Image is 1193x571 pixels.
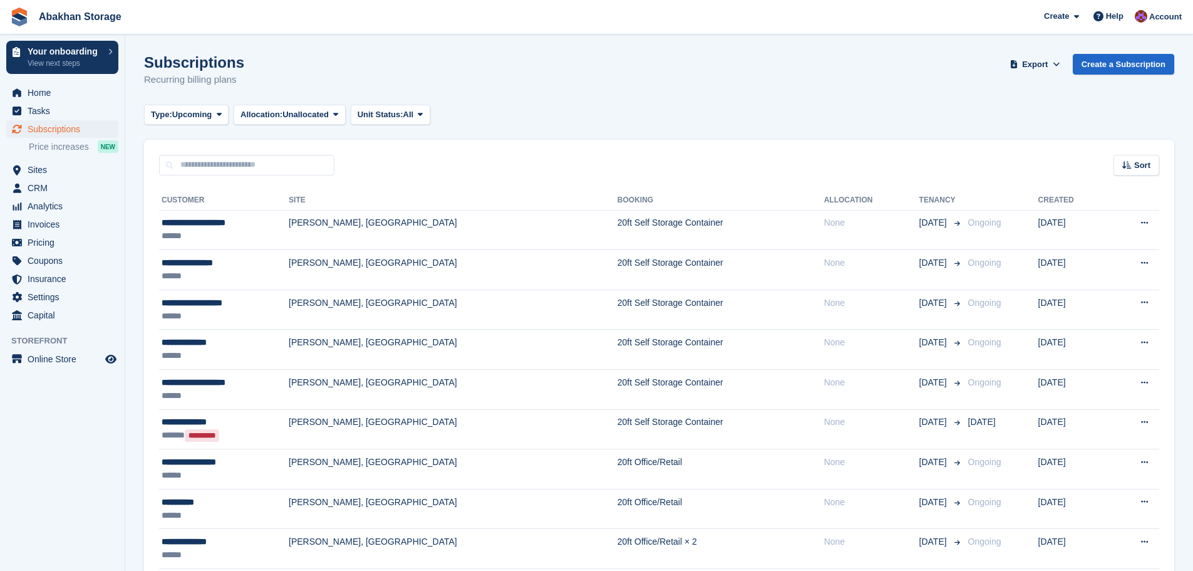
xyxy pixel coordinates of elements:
span: Settings [28,288,103,306]
span: Invoices [28,216,103,233]
a: menu [6,84,118,102]
div: None [824,496,919,509]
a: menu [6,350,118,368]
td: [PERSON_NAME], [GEOGRAPHIC_DATA] [289,370,617,410]
span: Pricing [28,234,103,251]
span: Type: [151,108,172,121]
a: Your onboarding View next steps [6,41,118,74]
td: [DATE] [1038,290,1108,330]
a: menu [6,102,118,120]
span: All [403,108,414,121]
a: menu [6,234,118,251]
span: [DATE] [968,417,996,427]
div: None [824,256,919,270]
button: Export [1008,54,1063,75]
td: [PERSON_NAME], [GEOGRAPHIC_DATA] [289,250,617,290]
th: Booking [617,191,824,211]
span: Unallocated [282,108,329,121]
td: 20ft Office/Retail × 2 [617,529,824,569]
td: [PERSON_NAME], [GEOGRAPHIC_DATA] [289,210,617,250]
th: Allocation [824,191,919,211]
span: Export [1022,58,1048,71]
td: [DATE] [1038,330,1108,370]
span: [DATE] [919,376,949,389]
a: menu [6,216,118,233]
td: 20ft Self Storage Container [617,330,824,370]
a: menu [6,197,118,215]
a: menu [6,252,118,270]
span: Analytics [28,197,103,215]
span: Upcoming [172,108,212,121]
div: None [824,535,919,548]
img: William Abakhan [1135,10,1147,23]
span: Ongoing [968,258,1001,268]
span: Ongoing [968,497,1001,507]
span: Ongoing [968,337,1001,347]
span: Subscriptions [28,120,103,138]
span: [DATE] [919,535,949,548]
td: [PERSON_NAME], [GEOGRAPHIC_DATA] [289,330,617,370]
span: Storefront [11,335,125,347]
span: [DATE] [919,456,949,469]
span: [DATE] [919,496,949,509]
a: Abakhan Storage [34,6,127,27]
span: Unit Status: [358,108,403,121]
td: [PERSON_NAME], [GEOGRAPHIC_DATA] [289,449,617,490]
td: [PERSON_NAME], [GEOGRAPHIC_DATA] [289,409,617,449]
td: 20ft Self Storage Container [617,210,824,250]
th: Customer [159,191,289,211]
div: None [824,456,919,469]
a: menu [6,179,118,197]
h1: Subscriptions [144,54,244,71]
a: menu [6,161,118,179]
td: 20ft Self Storage Container [617,250,824,290]
span: Help [1106,10,1123,23]
th: Created [1038,191,1108,211]
span: Ongoing [968,377,1001,387]
td: [DATE] [1038,449,1108,490]
p: View next steps [28,58,102,69]
span: [DATE] [919,336,949,349]
a: menu [6,120,118,138]
a: menu [6,270,118,288]
a: menu [6,288,118,306]
div: None [824,336,919,349]
td: 20ft Self Storage Container [617,409,824,449]
td: [DATE] [1038,210,1108,250]
span: [DATE] [919,216,949,229]
td: [DATE] [1038,409,1108,449]
span: Sort [1134,159,1150,172]
td: [DATE] [1038,250,1108,290]
td: 20ft Self Storage Container [617,370,824,410]
span: Home [28,84,103,102]
span: Ongoing [968,217,1001,228]
span: Ongoing [968,457,1001,467]
span: Allocation: [240,108,282,121]
span: Coupons [28,252,103,270]
div: NEW [98,140,118,153]
th: Site [289,191,617,211]
p: Recurring billing plans [144,73,244,87]
span: Ongoing [968,298,1001,308]
span: Sites [28,161,103,179]
a: Price increases NEW [29,140,118,154]
span: [DATE] [919,256,949,270]
button: Type: Upcoming [144,105,229,125]
span: Account [1149,11,1182,23]
div: None [824,296,919,310]
td: [PERSON_NAME], [GEOGRAPHIC_DATA] [289,489,617,529]
a: menu [6,306,118,324]
td: 20ft Office/Retail [617,489,824,529]
td: 20ft Office/Retail [617,449,824,490]
span: CRM [28,179,103,197]
span: Ongoing [968,537,1001,547]
p: Your onboarding [28,47,102,56]
a: Preview store [103,352,118,367]
button: Unit Status: All [351,105,430,125]
span: Insurance [28,270,103,288]
a: Create a Subscription [1073,54,1174,75]
div: None [824,416,919,429]
button: Allocation: Unallocated [234,105,346,125]
span: [DATE] [919,296,949,310]
td: [PERSON_NAME], [GEOGRAPHIC_DATA] [289,529,617,569]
